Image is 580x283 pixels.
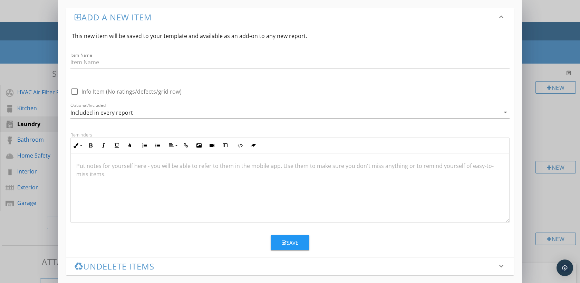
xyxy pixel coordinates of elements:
[66,26,514,46] div: This new item will be saved to your template and available as an add-on to any new report.
[84,139,97,152] button: Bold (⌘B)
[497,262,505,270] i: keyboard_arrow_down
[75,12,497,22] h3: Add a new item
[110,139,123,152] button: Underline (⌘U)
[205,139,219,152] button: Insert Video
[271,235,309,250] button: Save
[70,57,510,68] input: Item Name
[71,139,84,152] button: Inline Style
[219,139,232,152] button: Insert Table
[497,13,505,21] i: keyboard_arrow_down
[233,139,246,152] button: Code View
[97,139,110,152] button: Italic (⌘I)
[138,139,151,152] button: Ordered List
[246,139,260,152] button: Clear Formatting
[501,108,510,116] i: arrow_drop_down
[70,110,133,116] div: Included in every report
[81,88,182,95] label: Info Item (No ratings/defects/grid row)
[179,139,192,152] button: Insert Link (⌘K)
[123,139,136,152] button: Colors
[70,132,510,138] div: Reminders
[75,262,497,271] h3: Undelete items
[557,260,573,276] div: Open Intercom Messenger
[192,139,205,152] button: Insert Image (⌘P)
[282,239,298,247] div: Save
[151,139,164,152] button: Unordered List
[166,139,179,152] button: Align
